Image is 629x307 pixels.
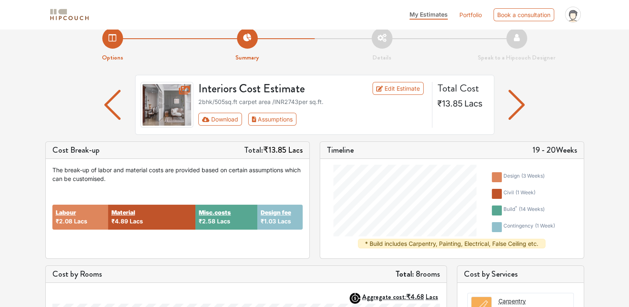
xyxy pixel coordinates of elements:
[372,53,391,62] strong: Details
[288,144,303,156] span: Lacs
[395,269,440,279] h5: 8 rooms
[503,205,545,215] div: build
[198,113,303,126] div: First group
[406,292,424,302] span: ₹4.68
[395,268,414,280] strong: Total:
[261,218,276,225] span: ₹1.03
[198,113,242,126] button: Download
[141,82,194,128] img: gallery
[102,53,123,62] strong: Options
[350,293,360,304] img: AggregateIcon
[362,292,438,302] strong: Aggregate cost:
[503,222,555,232] div: contingency
[198,97,427,106] div: 2bhk / 505 sq.ft carpet area /INR 2743 per sq.ft.
[362,293,440,301] button: Aggregate cost:₹4.68Lacs
[516,189,535,196] span: ( 1 week )
[493,8,554,21] div: Book a consultation
[199,218,215,225] span: ₹2.58
[464,99,483,109] span: Lacs
[459,10,482,19] a: Portfolio
[437,99,463,109] span: ₹13.85
[261,208,291,217] button: Design fee
[521,173,545,179] span: ( 3 weeks )
[49,5,90,24] span: logo-horizontal.svg
[263,144,286,156] span: ₹13.85
[52,166,303,183] div: The break-up of labor and material costs are provided based on certain assumptions which can be c...
[52,269,102,279] h5: Cost by Rooms
[244,145,303,155] h5: Total:
[503,189,535,199] div: civil
[248,113,297,126] button: Assumptions
[503,172,545,182] div: design
[327,145,354,155] h5: Timeline
[104,90,121,120] img: arrow left
[193,82,352,96] h3: Interiors Cost Estimate
[498,297,526,305] button: Carpentry
[372,82,424,95] a: Edit Estimate
[111,218,128,225] span: ₹4.89
[52,145,100,155] h5: Cost Break-up
[199,208,231,217] button: Misc.costs
[464,269,577,279] h5: Cost by Services
[74,218,87,225] span: Lacs
[519,206,545,212] span: ( 14 weeks )
[508,90,525,120] img: arrow left
[198,113,427,126] div: Toolbar with button groups
[426,292,438,302] span: Lacs
[56,208,76,217] button: Labour
[130,218,143,225] span: Lacs
[49,7,90,22] img: logo-horizontal.svg
[217,218,230,225] span: Lacs
[535,223,555,229] span: ( 1 week )
[437,82,487,94] h4: Total Cost
[235,53,259,62] strong: Summary
[533,145,577,155] h5: 19 - 20 Weeks
[278,218,291,225] span: Lacs
[56,218,72,225] span: ₹2.08
[358,239,545,248] div: * Build includes Carpentry, Painting, Electrical, False Ceiling etc.
[478,53,555,62] strong: Speak to a Hipcouch Designer
[111,208,135,217] button: Material
[409,11,448,18] span: My Estimates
